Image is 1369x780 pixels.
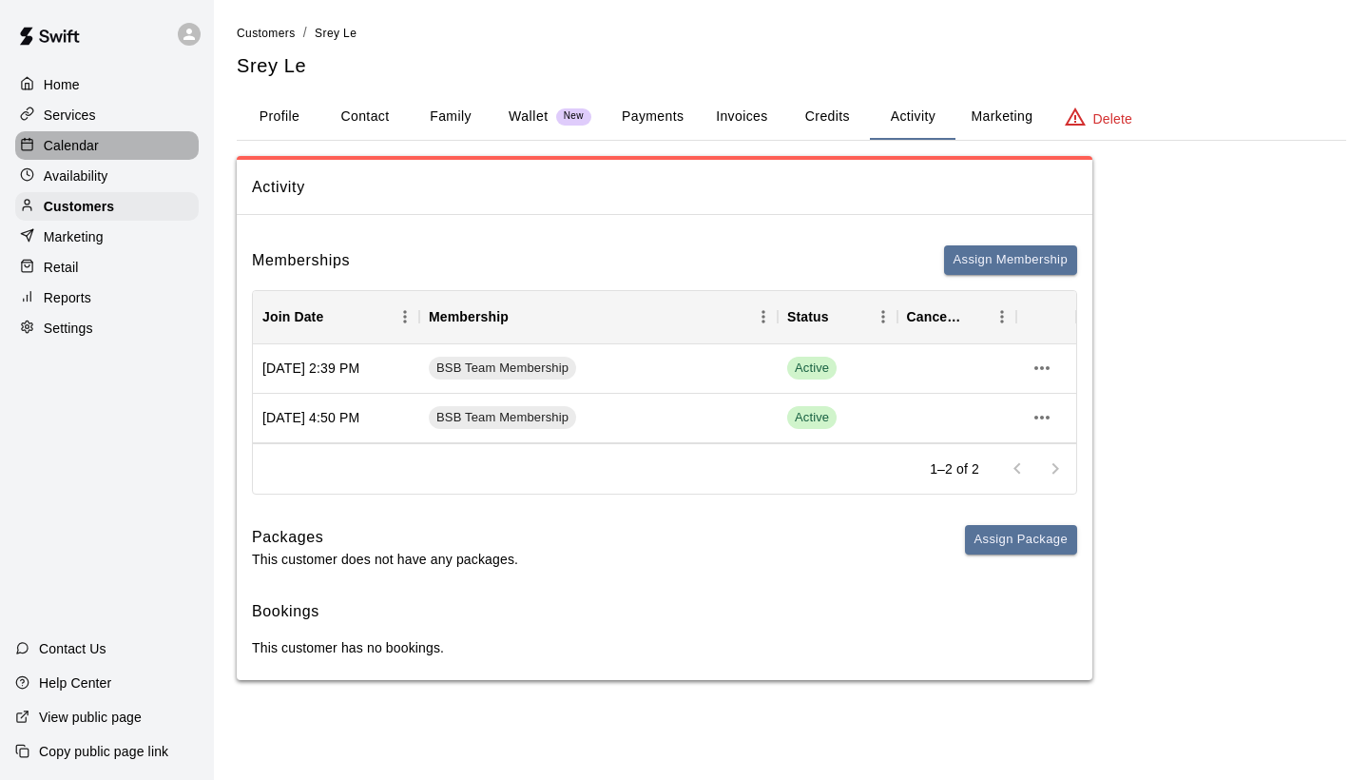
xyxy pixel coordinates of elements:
div: Cancel Date [907,290,962,343]
p: Wallet [509,107,549,127]
a: BSB Team Membership [429,357,583,380]
span: New [556,110,591,123]
a: Retail [15,253,199,282]
p: Help Center [39,673,111,692]
div: [DATE] 2:39 PM [253,344,419,394]
p: Home [44,75,80,94]
p: This customer has no bookings. [252,638,1077,657]
a: Home [15,70,199,99]
div: Membership [419,290,778,343]
span: Active [787,357,837,380]
a: Settings [15,314,199,342]
p: View public page [39,708,142,727]
button: Sort [961,303,988,330]
span: Active [787,360,837,378]
a: Services [15,101,199,129]
p: Copy public page link [39,742,168,761]
button: Menu [391,302,419,331]
a: BSB Team Membership [429,406,583,429]
span: BSB Team Membership [429,360,576,378]
button: Marketing [955,94,1048,140]
button: more actions [1026,352,1058,384]
button: Sort [509,303,535,330]
button: Menu [869,302,897,331]
button: Assign Package [965,525,1077,555]
p: Services [44,106,96,125]
a: Calendar [15,131,199,160]
a: Customers [237,25,296,40]
button: Menu [988,302,1016,331]
button: Invoices [699,94,784,140]
p: Availability [44,166,108,185]
div: Cancel Date [897,290,1017,343]
button: Credits [784,94,870,140]
button: Family [408,94,493,140]
p: Reports [44,288,91,307]
span: Customers [237,27,296,40]
h6: Memberships [252,248,350,273]
div: Join Date [253,290,419,343]
span: Active [787,406,837,429]
span: BSB Team Membership [429,409,576,427]
p: This customer does not have any packages. [252,550,518,569]
h6: Bookings [252,599,1077,624]
h5: Srey Le [237,53,1346,79]
div: Membership [429,290,509,343]
h6: Packages [252,525,518,550]
div: [DATE] 4:50 PM [253,394,419,443]
button: Sort [323,303,350,330]
div: Status [778,290,897,343]
p: Delete [1093,109,1132,128]
div: basic tabs example [237,94,1346,140]
p: Settings [44,319,93,338]
button: Activity [870,94,955,140]
p: Contact Us [39,639,106,658]
a: Reports [15,283,199,312]
div: Join Date [262,290,323,343]
p: Marketing [44,227,104,246]
a: Customers [15,192,199,221]
a: Availability [15,162,199,190]
span: Activity [252,175,1077,200]
p: 1–2 of 2 [930,459,979,478]
li: / [303,23,307,43]
button: Payments [607,94,699,140]
button: Assign Membership [944,245,1077,275]
div: Status [787,290,829,343]
a: Marketing [15,223,199,251]
button: Profile [237,94,322,140]
p: Retail [44,258,79,277]
span: Active [787,409,837,427]
span: Srey Le [315,27,357,40]
button: Menu [749,302,778,331]
button: more actions [1026,401,1058,434]
nav: breadcrumb [237,23,1346,44]
button: Contact [322,94,408,140]
p: Calendar [44,136,99,155]
p: Customers [44,197,114,216]
button: Sort [829,303,856,330]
